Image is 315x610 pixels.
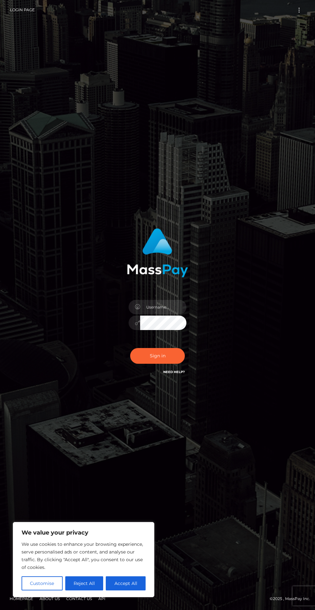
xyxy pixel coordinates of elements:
img: MassPay Login [127,228,188,277]
a: Need Help? [163,370,185,374]
p: We use cookies to enhance your browsing experience, serve personalised ads or content, and analys... [22,540,146,571]
input: Username... [140,300,186,314]
a: Contact Us [64,594,94,604]
button: Customise [22,576,63,590]
button: Toggle navigation [293,6,305,14]
button: Reject All [65,576,104,590]
a: Login Page [10,3,35,17]
a: API [96,594,108,604]
div: We value your privacy [13,522,154,597]
div: © 2025 , MassPay Inc. [5,595,310,602]
p: We value your privacy [22,529,146,536]
button: Accept All [106,576,146,590]
a: About Us [37,594,62,604]
button: Sign in [130,348,185,364]
a: Homepage [7,594,36,604]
